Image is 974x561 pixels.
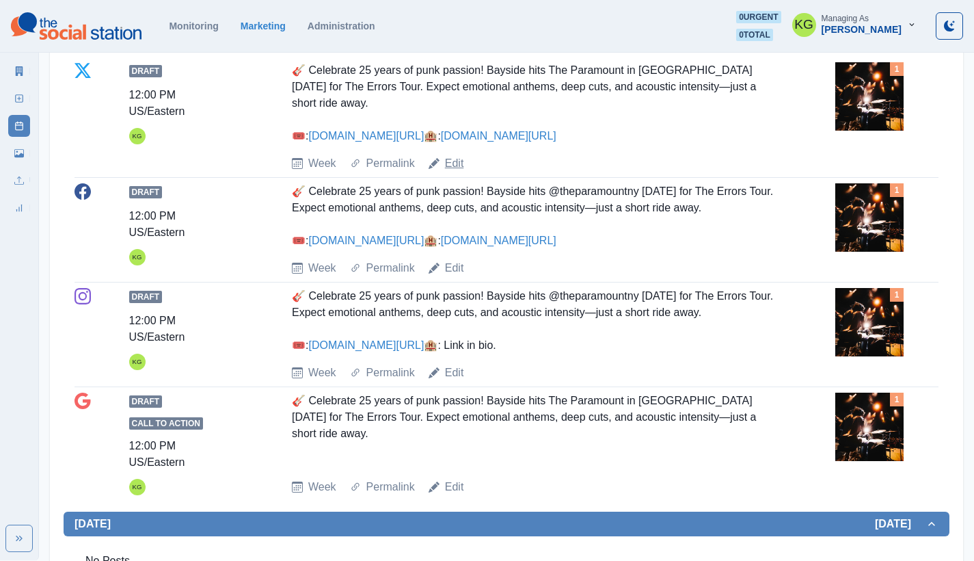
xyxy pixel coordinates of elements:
a: Edit [445,479,464,495]
div: 12:00 PM US/Eastern [129,208,232,241]
div: [PERSON_NAME] [822,24,902,36]
img: fvdvbbuexk1exiqg3nej [835,288,904,356]
div: 12:00 PM US/Eastern [129,313,232,345]
a: Week [308,365,336,381]
img: fvdvbbuexk1exiqg3nej [835,393,904,461]
button: Expand [5,525,33,552]
a: Review Summary [8,197,30,219]
div: 12:00 PM US/Eastern [129,87,232,120]
img: logoTextSVG.62801f218bc96a9b266caa72a09eb111.svg [11,12,141,40]
a: Edit [445,365,464,381]
div: Katrina Gallardo [133,479,142,495]
a: [DOMAIN_NAME][URL] [308,339,424,351]
a: Permalink [366,155,415,172]
span: 0 urgent [736,11,781,23]
a: Marketing Summary [8,60,30,82]
button: Toggle Mode [936,12,963,40]
div: Katrina Gallardo [133,354,142,370]
div: Managing As [822,14,869,23]
div: Total Media Attached [890,183,904,197]
div: Katrina Gallardo [133,128,142,144]
a: Monitoring [169,21,218,31]
a: New Post [8,88,30,109]
a: Week [308,479,336,495]
div: 🎸 Celebrate 25 years of punk passion! Bayside hits The Paramount in [GEOGRAPHIC_DATA] [DATE] for ... [292,393,776,468]
a: Edit [445,155,464,172]
a: [DOMAIN_NAME][URL] [441,130,556,142]
div: Total Media Attached [890,62,904,76]
a: [DOMAIN_NAME][URL] [308,235,424,246]
a: Permalink [366,479,415,495]
a: Week [308,155,336,172]
img: fvdvbbuexk1exiqg3nej [835,62,904,131]
a: Administration [308,21,375,31]
span: Draft [129,395,163,408]
a: Week [308,260,336,276]
span: Call to Action [129,417,203,430]
span: Draft [129,291,163,303]
a: [DOMAIN_NAME][URL] [308,130,424,142]
a: Permalink [366,260,415,276]
a: Edit [445,260,464,276]
a: Media Library [8,142,30,164]
button: [DATE][DATE] [64,512,949,536]
div: 🎸 Celebrate 25 years of punk passion! Bayside hits @theparamountny [DATE] for The Errors Tour. Ex... [292,288,776,354]
div: 12:00 PM US/Eastern [129,438,232,471]
span: Draft [129,65,163,77]
a: Post Schedule [8,115,30,137]
a: Uploads [8,170,30,192]
span: Draft [129,186,163,198]
div: Total Media Attached [890,393,904,406]
button: Managing As[PERSON_NAME] [781,11,928,38]
div: 🎸 Celebrate 25 years of punk passion! Bayside hits The Paramount in [GEOGRAPHIC_DATA] [DATE] for ... [292,62,776,144]
a: [DOMAIN_NAME][URL] [441,235,556,246]
img: fvdvbbuexk1exiqg3nej [835,183,904,252]
div: 🎸 Celebrate 25 years of punk passion! Bayside hits @theparamountny [DATE] for The Errors Tour. Ex... [292,183,776,249]
div: Total Media Attached [890,288,904,302]
a: Marketing [241,21,286,31]
div: Katrina Gallardo [133,249,142,265]
h2: [DATE] [875,517,925,530]
span: 0 total [736,29,773,41]
div: [DATE][DATE] [64,51,949,512]
h2: [DATE] [75,517,111,530]
a: Permalink [366,365,415,381]
div: Katrina Gallardo [794,8,813,41]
